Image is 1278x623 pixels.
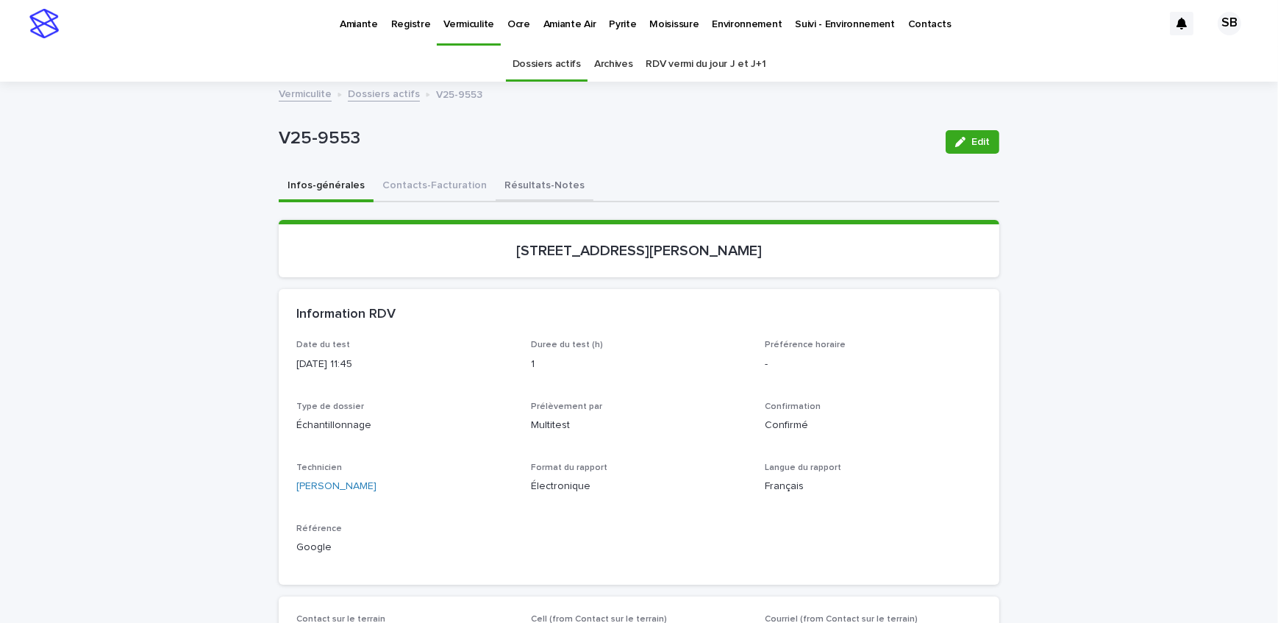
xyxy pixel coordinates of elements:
[531,357,748,372] p: 1
[436,85,482,102] p: V25-9553
[296,540,513,555] p: Google
[296,524,342,533] span: Référence
[646,47,765,82] a: RDV vermi du jour J et J+1
[531,479,748,494] p: Électronique
[374,171,496,202] button: Contacts-Facturation
[594,47,633,82] a: Archives
[296,463,342,472] span: Technicien
[765,418,982,433] p: Confirmé
[296,357,513,372] p: [DATE] 11:45
[946,130,999,154] button: Edit
[348,85,420,102] a: Dossiers actifs
[496,171,593,202] button: Résultats-Notes
[296,479,376,494] a: [PERSON_NAME]
[29,9,59,38] img: stacker-logo-s-only.png
[765,341,846,349] span: Préférence horaire
[1218,12,1241,35] div: SB
[279,128,934,149] p: V25-9553
[971,137,990,147] span: Edit
[531,418,748,433] p: Multitest
[531,402,602,411] span: Prélèvement par
[279,171,374,202] button: Infos-générales
[531,341,603,349] span: Duree du test (h)
[765,479,982,494] p: Français
[279,85,332,102] a: Vermiculite
[296,418,513,433] p: Échantillonnage
[765,402,821,411] span: Confirmation
[765,357,982,372] p: -
[296,307,396,323] h2: Information RDV
[296,402,364,411] span: Type de dossier
[296,341,350,349] span: Date du test
[296,242,982,260] p: [STREET_ADDRESS][PERSON_NAME]
[531,463,607,472] span: Format du rapport
[765,463,841,472] span: Langue du rapport
[513,47,581,82] a: Dossiers actifs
